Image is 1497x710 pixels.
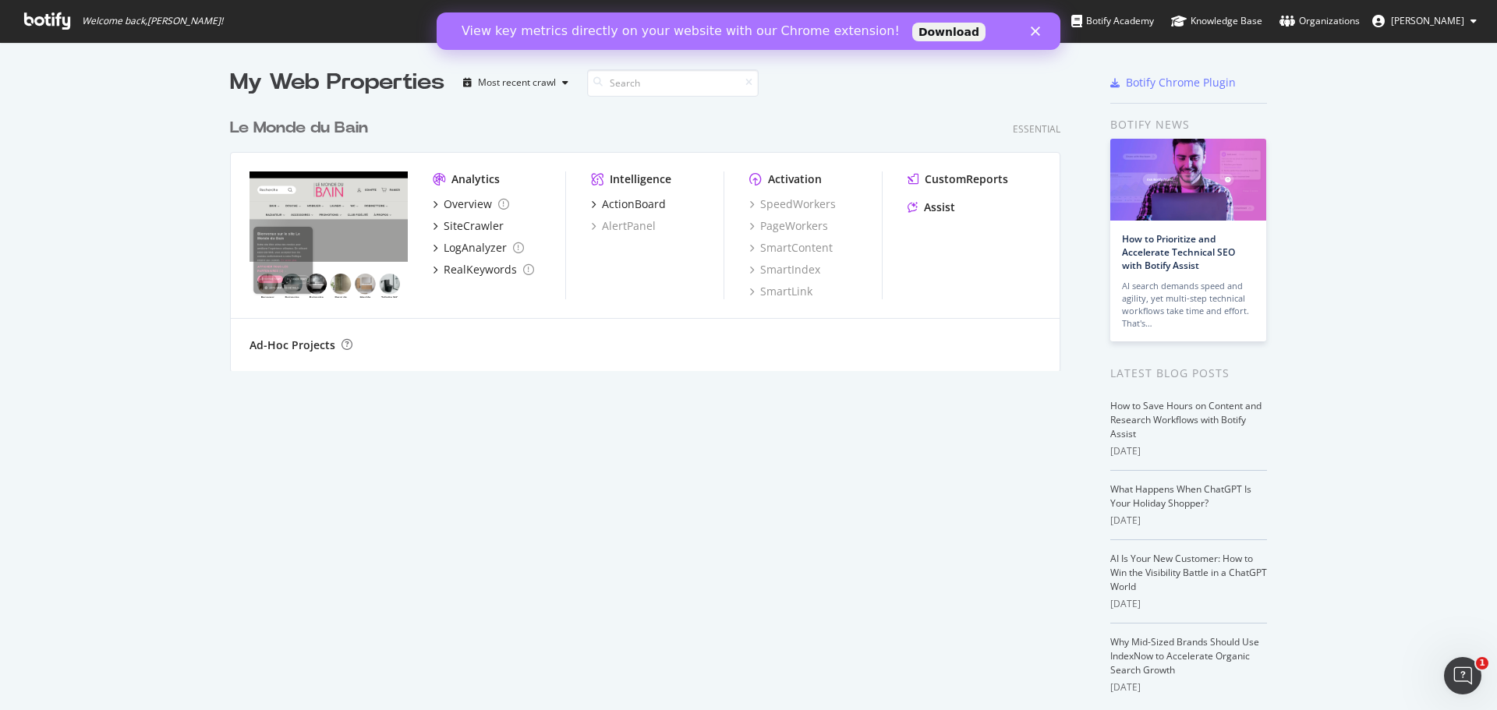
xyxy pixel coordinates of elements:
a: PageWorkers [749,218,828,234]
a: How to Save Hours on Content and Research Workflows with Botify Assist [1110,399,1262,440]
div: LogAnalyzer [444,240,507,256]
div: Assist [924,200,955,215]
a: Botify Chrome Plugin [1110,75,1236,90]
span: Anaïs Grandjean [1391,14,1464,27]
a: SmartIndex [749,262,820,277]
div: Latest Blog Posts [1110,365,1267,382]
a: CustomReports [908,171,1008,187]
div: Essential [1013,122,1060,136]
div: grid [230,98,1073,371]
div: [DATE] [1110,444,1267,458]
a: Assist [908,200,955,215]
a: AI Is Your New Customer: How to Win the Visibility Battle in a ChatGPT World [1110,552,1267,593]
div: Fermer [594,14,610,23]
button: Most recent crawl [457,70,575,95]
div: Ad-Hoc Projects [249,337,335,353]
div: Le Monde du Bain [230,117,368,140]
div: Knowledge Base [1171,13,1262,29]
a: Le Monde du Bain [230,117,374,140]
div: Organizations [1279,13,1360,29]
div: ActionBoard [602,196,666,212]
span: Welcome back, [PERSON_NAME] ! [82,15,223,27]
div: [DATE] [1110,514,1267,528]
a: What Happens When ChatGPT Is Your Holiday Shopper? [1110,482,1251,510]
div: SiteCrawler [444,218,504,234]
div: Intelligence [610,171,671,187]
div: AI search demands speed and agility, yet multi-step technical workflows take time and effort. Tha... [1122,280,1255,330]
div: Botify Chrome Plugin [1126,75,1236,90]
div: CustomReports [925,171,1008,187]
div: Botify news [1110,116,1267,133]
a: SpeedWorkers [749,196,836,212]
div: Analytics [451,171,500,187]
div: RealKeywords [444,262,517,277]
a: AlertPanel [591,218,656,234]
button: [PERSON_NAME] [1360,9,1489,34]
img: How to Prioritize and Accelerate Technical SEO with Botify Assist [1110,139,1266,221]
div: Most recent crawl [478,78,556,87]
iframe: Intercom live chat bannière [437,12,1060,50]
div: My Web Properties [230,67,444,98]
a: Overview [433,196,509,212]
a: RealKeywords [433,262,534,277]
div: Overview [444,196,492,212]
iframe: Intercom live chat [1444,657,1481,694]
a: How to Prioritize and Accelerate Technical SEO with Botify Assist [1122,232,1235,272]
a: SiteCrawler [433,218,504,234]
div: Activation [768,171,822,187]
span: 1 [1476,657,1488,669]
div: [DATE] [1110,680,1267,694]
a: Why Mid-Sized Brands Should Use IndexNow to Accelerate Organic Search Growth [1110,635,1259,676]
a: LogAnalyzer [433,240,524,256]
a: SmartLink [749,284,812,299]
div: Botify Academy [1071,13,1154,29]
input: Search [587,69,759,97]
div: [DATE] [1110,597,1267,611]
a: ActionBoard [591,196,666,212]
img: lemondedubain.com [249,171,408,298]
a: SmartContent [749,240,833,256]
